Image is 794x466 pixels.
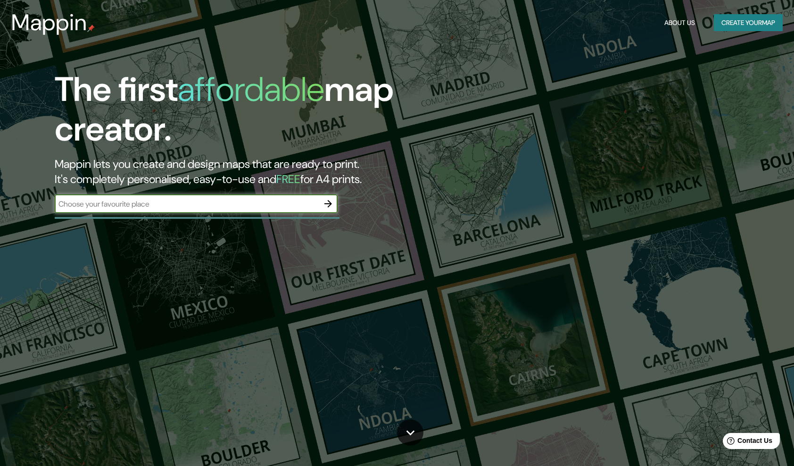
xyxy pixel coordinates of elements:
input: Choose your favourite place [55,199,319,209]
h5: FREE [276,172,300,186]
iframe: Help widget launcher [710,429,784,456]
h1: The first map creator. [55,70,452,157]
img: mappin-pin [87,25,95,32]
h2: Mappin lets you create and design maps that are ready to print. It's completely personalised, eas... [55,157,452,187]
h3: Mappin [11,9,87,36]
button: Create yourmap [714,14,783,32]
h1: affordable [178,67,324,111]
button: About Us [661,14,699,32]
